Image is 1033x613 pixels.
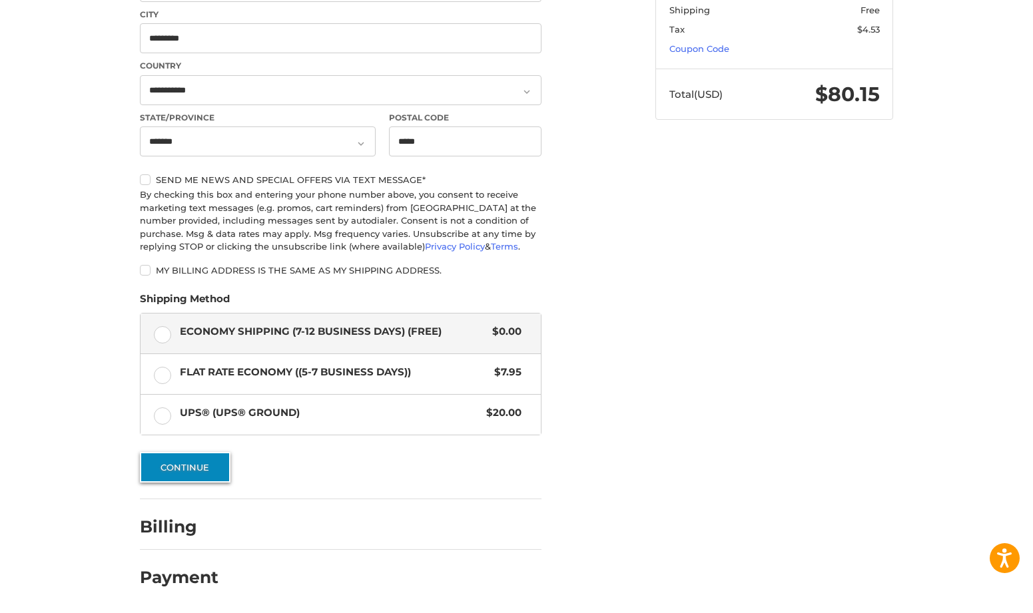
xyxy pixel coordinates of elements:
[140,112,376,124] label: State/Province
[389,112,542,124] label: Postal Code
[140,452,230,483] button: Continue
[140,188,541,254] div: By checking this box and entering your phone number above, you consent to receive marketing text ...
[140,567,218,588] h2: Payment
[491,241,518,252] a: Terms
[480,405,521,421] span: $20.00
[140,174,541,185] label: Send me news and special offers via text message*
[140,60,541,72] label: Country
[180,324,486,339] span: Economy Shipping (7-12 Business Days) (Free)
[140,9,541,21] label: City
[488,365,521,380] span: $7.95
[669,88,723,101] span: Total (USD)
[140,516,218,537] h2: Billing
[140,265,541,276] label: My billing address is the same as my shipping address.
[669,43,729,54] a: Coupon Code
[425,241,485,252] a: Privacy Policy
[857,24,880,35] span: $4.53
[180,365,488,380] span: Flat Rate Economy ((5-7 Business Days))
[669,24,685,35] span: Tax
[180,405,480,421] span: UPS® (UPS® Ground)
[486,324,521,339] span: $0.00
[140,292,230,313] legend: Shipping Method
[861,5,880,15] span: Free
[669,5,710,15] span: Shipping
[815,82,880,106] span: $80.15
